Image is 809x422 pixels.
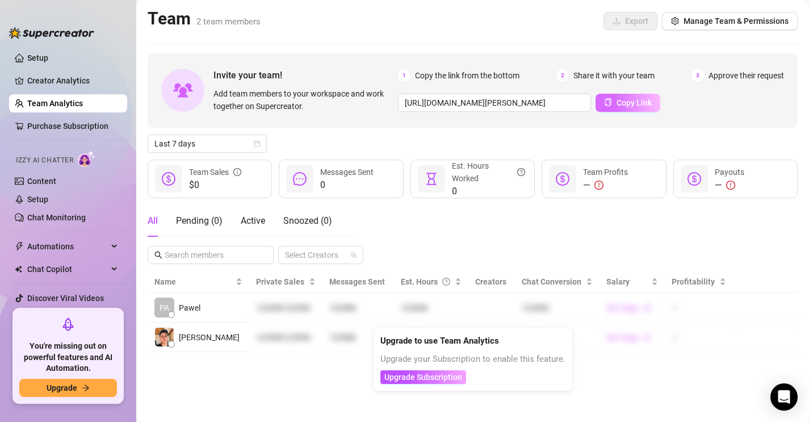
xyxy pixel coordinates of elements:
a: Set wageedit [606,303,651,312]
span: dollar-circle [688,172,701,186]
span: Last 7 days [154,135,260,152]
span: Copy Link [617,98,652,107]
span: Pawel [179,302,200,314]
span: exclamation-circle [726,181,735,190]
td: — [665,323,733,352]
span: exclamation-circle [594,181,603,190]
div: 123456 [329,302,387,314]
img: Andrzej Knapczy… [155,328,174,346]
span: Active [241,215,265,226]
img: AI Chatter [78,151,95,167]
span: arrow-right [82,384,90,392]
div: 123456 123456 [256,331,316,344]
span: 0 [452,185,525,198]
span: Private Sales [256,277,304,286]
button: Upgrade Subscription [380,370,466,384]
span: dollar-circle [162,172,175,186]
div: 123456 [329,331,387,344]
span: Team Profits [583,168,628,177]
span: 3 [691,69,704,82]
span: Messages Sent [329,277,385,286]
div: Team Sales [189,166,241,178]
a: Set wageedit [606,333,651,342]
span: question-circle [442,275,450,288]
button: Copy Link [596,94,660,112]
span: question-circle [517,160,525,185]
input: Search members [165,249,258,261]
span: info-circle [233,166,241,178]
span: $0 [189,178,241,192]
a: Purchase Subscription [27,117,118,135]
span: team [350,252,357,258]
div: 123456 [401,302,462,314]
span: edit [643,333,651,341]
span: dollar-circle [556,172,569,186]
span: 1 [398,69,410,82]
div: Est. Hours Worked [452,160,525,185]
h2: Team [148,8,261,30]
td: 123456 [515,293,600,323]
span: Manage Team & Permissions [684,16,789,26]
div: All [148,214,158,228]
span: 0 [320,178,374,192]
a: Chat Monitoring [27,213,86,222]
a: Content [27,177,56,186]
button: Export [603,12,657,30]
span: hourglass [425,172,438,186]
div: — [715,178,744,192]
span: copy [604,98,612,106]
span: Snoozed ( 0 ) [283,215,332,226]
span: 2 team members [196,16,261,27]
span: Messages Sent [320,168,374,177]
span: message [293,172,307,186]
span: Upgrade your Subscription to enable this feature. [380,354,565,364]
img: Chat Copilot [15,265,22,273]
a: Creator Analytics [27,72,118,90]
span: edit [643,303,651,311]
span: You're missing out on powerful features and AI Automation. [19,341,117,374]
strong: Upgrade to use Team Analytics [380,336,499,346]
span: Upgrade Subscription [384,373,462,382]
span: Salary [606,277,630,286]
div: Pending ( 0 ) [176,214,223,228]
td: 123456 [515,323,600,352]
span: 2 [556,69,569,82]
span: Upgrade [47,383,77,392]
span: Invite your team! [213,68,398,82]
th: Creators [468,271,514,293]
span: Profitability [672,277,715,286]
span: Chat Conversion [522,277,581,286]
span: Chat Copilot [27,260,108,278]
div: — [583,178,628,192]
span: Add team members to your workspace and work together on Supercreator. [213,87,393,112]
span: PA [160,302,169,314]
span: Izzy AI Chatter [16,155,73,166]
a: Setup [27,195,48,204]
td: — [665,293,733,323]
span: Copy the link from the bottom [415,69,519,82]
span: setting [671,17,679,25]
span: Name [154,275,233,288]
button: Upgradearrow-right [19,379,117,397]
div: Est. Hours [401,275,452,288]
div: 123456 123456 [256,302,316,314]
th: Name [148,271,249,293]
span: calendar [254,140,261,147]
span: search [154,251,162,259]
a: Setup [27,53,48,62]
span: Payouts [715,168,744,177]
span: Approve their request [709,69,784,82]
span: Automations [27,237,108,256]
span: thunderbolt [15,242,24,251]
a: Team Analytics [27,99,83,108]
span: [PERSON_NAME] [179,331,240,344]
button: Manage Team & Permissions [662,12,798,30]
div: Open Intercom Messenger [770,383,798,411]
img: logo-BBDzfeDw.svg [9,27,94,39]
a: Discover Viral Videos [27,294,104,303]
span: rocket [61,317,75,331]
span: Share it with your team [573,69,655,82]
